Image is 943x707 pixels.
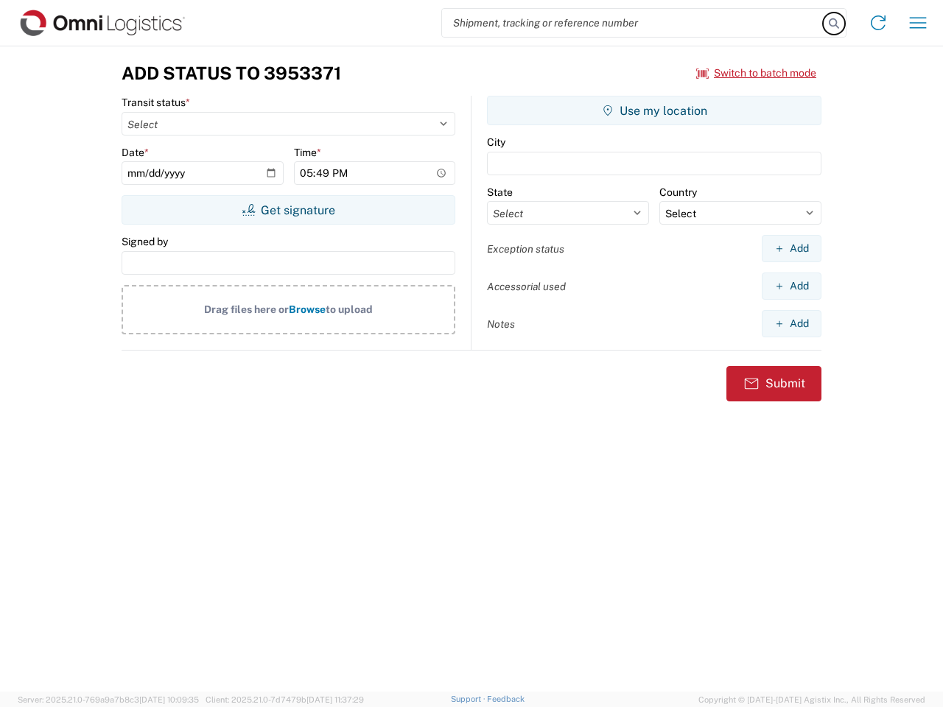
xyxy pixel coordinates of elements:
[487,242,564,256] label: Exception status
[762,272,821,300] button: Add
[442,9,824,37] input: Shipment, tracking or reference number
[122,235,168,248] label: Signed by
[698,693,925,706] span: Copyright © [DATE]-[DATE] Agistix Inc., All Rights Reserved
[289,303,326,315] span: Browse
[726,366,821,401] button: Submit
[451,694,488,703] a: Support
[487,96,821,125] button: Use my location
[18,695,199,704] span: Server: 2025.21.0-769a9a7b8c3
[487,136,505,149] label: City
[659,186,697,199] label: Country
[122,63,341,84] h3: Add Status to 3953371
[204,303,289,315] span: Drag files here or
[487,186,513,199] label: State
[696,61,816,85] button: Switch to batch mode
[326,303,373,315] span: to upload
[762,235,821,262] button: Add
[487,694,525,703] a: Feedback
[306,695,364,704] span: [DATE] 11:37:29
[139,695,199,704] span: [DATE] 10:09:35
[122,195,455,225] button: Get signature
[206,695,364,704] span: Client: 2025.21.0-7d7479b
[487,280,566,293] label: Accessorial used
[122,146,149,159] label: Date
[122,96,190,109] label: Transit status
[762,310,821,337] button: Add
[487,317,515,331] label: Notes
[294,146,321,159] label: Time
